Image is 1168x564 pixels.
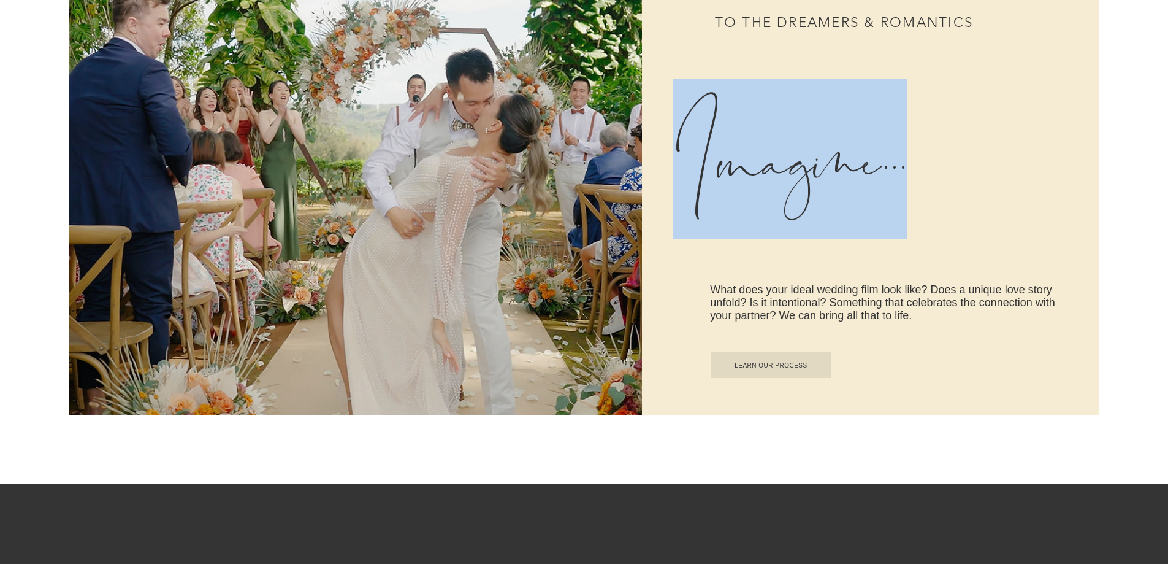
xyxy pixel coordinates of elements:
p: Imagine... [673,79,976,239]
span: LEARN OUR PROCESS [735,362,807,369]
span: TO THE DREAMERS & ROMANTICS [715,14,974,31]
span: What does your ideal wedding film look like? Does a unique love story unfold? Is it intentional? ... [710,284,1055,322]
a: LEARN OUR PROCESS [711,352,831,378]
